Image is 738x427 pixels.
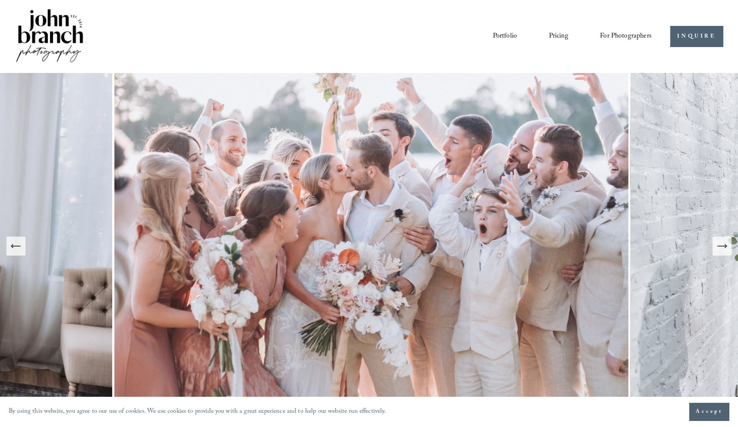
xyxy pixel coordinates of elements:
a: Pricing [549,29,568,44]
img: A wedding party celebrating outdoors, featuring a bride and groom kissing amidst cheering bridesm... [112,73,631,419]
p: By using this website, you agree to our use of cookies. We use cookies to provide you with a grea... [9,406,386,418]
button: Accept [689,403,729,421]
a: folder dropdown [600,29,652,44]
a: INQUIRE [670,26,723,47]
img: John Branch IV Photography [15,7,85,66]
button: Next Slide [713,237,732,256]
span: For Photographers [600,30,652,43]
span: Accept [696,408,723,416]
button: Previous Slide [6,237,25,256]
a: Portfolio [493,29,517,44]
